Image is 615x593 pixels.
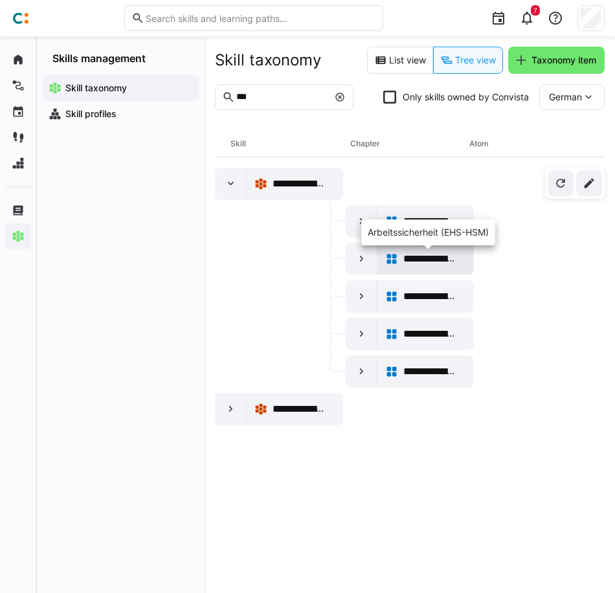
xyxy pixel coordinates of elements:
h2: Skill taxonomy [215,50,321,70]
div: Skill [230,131,350,157]
span: Arbeitssicherheit (EHS-HSM) [368,227,489,238]
div: Atom [469,131,589,157]
input: Search skills and learning paths… [144,12,376,24]
span: 7 [533,6,537,14]
eds-button-option: Tree view [433,47,503,74]
eds-button-option: List view [367,47,433,74]
button: Taxonomy item [508,47,605,74]
div: Chapter [350,131,470,157]
eds-checkbox: Only skills owned by Convista [383,91,529,104]
span: Taxonomy item [530,54,598,67]
span: German [549,91,582,104]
